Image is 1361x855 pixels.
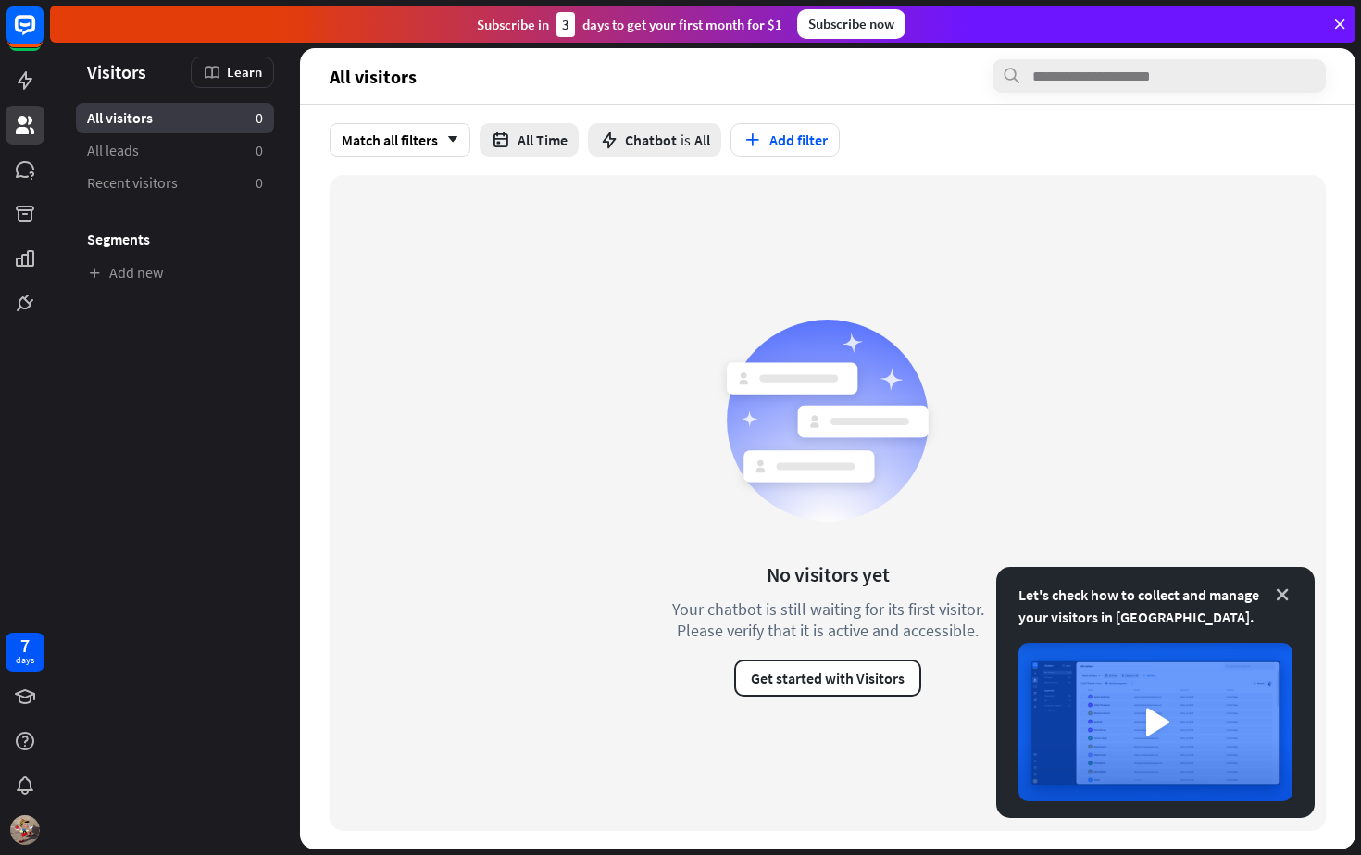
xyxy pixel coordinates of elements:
[76,168,274,198] a: Recent visitors 0
[438,134,458,145] i: arrow_down
[330,66,417,87] span: All visitors
[76,258,274,288] a: Add new
[76,230,274,248] h3: Segments
[6,633,44,672] a: 7 days
[638,598,1018,641] div: Your chatbot is still waiting for its first visitor. Please verify that it is active and accessible.
[15,7,70,63] button: Open LiveChat chat widget
[625,131,677,149] span: Chatbot
[256,173,263,193] aside: 0
[256,141,263,160] aside: 0
[694,131,710,149] span: All
[20,637,30,654] div: 7
[556,12,575,37] div: 3
[227,63,262,81] span: Learn
[1018,584,1292,628] div: Let's check how to collect and manage your visitors in [GEOGRAPHIC_DATA].
[256,108,263,128] aside: 0
[330,123,470,157] div: Match all filters
[87,61,146,82] span: Visitors
[16,654,34,667] div: days
[76,135,274,166] a: All leads 0
[797,9,905,39] div: Subscribe now
[767,561,890,587] div: No visitors yet
[477,12,782,37] div: Subscribe in days to get your first month for $1
[87,141,139,160] span: All leads
[730,123,840,157] button: Add filter
[87,108,153,128] span: All visitors
[680,131,691,149] span: is
[734,660,921,697] button: Get started with Visitors
[87,173,178,193] span: Recent visitors
[1018,643,1292,801] img: image
[480,123,579,157] button: All Time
